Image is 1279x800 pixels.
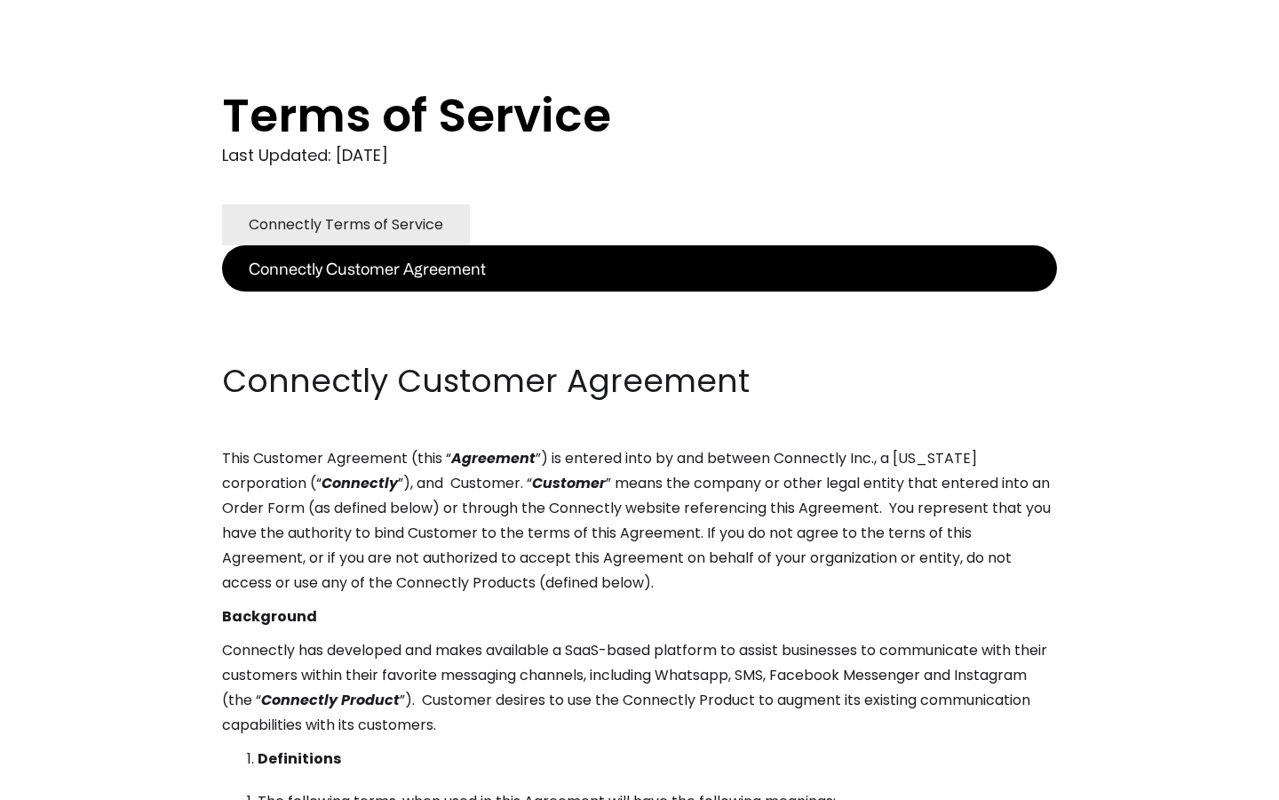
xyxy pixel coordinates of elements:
[261,690,400,710] em: Connectly Product
[222,325,1057,350] p: ‍
[222,142,1057,169] div: Last Updated: [DATE]
[36,769,107,794] ul: Language list
[222,89,986,142] h1: Terms of Service
[322,473,398,493] em: Connectly
[249,256,486,281] div: Connectly Customer Agreement
[258,748,341,769] strong: Definitions
[249,212,443,237] div: Connectly Terms of Service
[18,767,107,794] aside: Language selected: English
[222,446,1057,596] p: This Customer Agreement (this “ ”) is entered into by and between Connectly Inc., a [US_STATE] co...
[451,448,536,468] em: Agreement
[222,292,1057,316] p: ‍
[532,473,606,493] em: Customer
[222,359,1057,404] h2: Connectly Customer Agreement
[222,606,317,627] strong: Background
[222,638,1057,738] p: Connectly has developed and makes available a SaaS-based platform to assist businesses to communi...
